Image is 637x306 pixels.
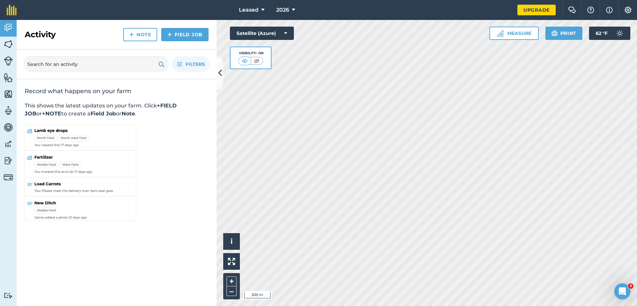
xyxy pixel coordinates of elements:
[4,56,13,66] img: svg+xml;base64,PD94bWwgdmVyc2lvbj0iMS4wIiBlbmNvZGluZz0idXRmLTgiPz4KPCEtLSBHZW5lcmF0b3I6IEFkb2JlIE...
[91,110,116,117] strong: Field Job
[227,286,237,296] button: –
[545,27,583,40] button: Print
[161,28,209,41] a: Field Job
[23,56,169,72] input: Search for an activity
[239,6,259,14] span: Leased
[4,106,13,116] img: svg+xml;base64,PD94bWwgdmVyc2lvbj0iMS4wIiBlbmNvZGluZz0idXRmLTgiPz4KPCEtLSBHZW5lcmF0b3I6IEFkb2JlIE...
[123,28,157,41] a: Note
[4,23,13,33] img: svg+xml;base64,PD94bWwgdmVyc2lvbj0iMS4wIiBlbmNvZGluZz0idXRmLTgiPz4KPCEtLSBHZW5lcmF0b3I6IEFkb2JlIE...
[230,27,294,40] button: Satellite (Azure)
[4,73,13,82] img: svg+xml;base64,PHN2ZyB4bWxucz0iaHR0cDovL3d3dy53My5vcmcvMjAwMC9zdmciIHdpZHRoPSI1NiIgaGVpZ2h0PSI2MC...
[489,27,539,40] button: Measure
[42,110,61,117] strong: +NOTE
[628,283,633,289] span: 3
[624,7,632,13] img: A cog icon
[589,27,630,40] button: 62 °F
[7,5,17,15] img: fieldmargin Logo
[228,258,235,265] img: Four arrows, one pointing top left, one top right, one bottom right and the last bottom left
[596,27,608,40] span: 62 ° F
[4,139,13,149] img: svg+xml;base64,PD94bWwgdmVyc2lvbj0iMS4wIiBlbmNvZGluZz0idXRmLTgiPz4KPCEtLSBHZW5lcmF0b3I6IEFkb2JlIE...
[25,102,209,118] p: This shows the latest updates on your farm. Click or to create a or .
[129,31,134,39] img: svg+xml;base64,PHN2ZyB4bWxucz0iaHR0cDovL3d3dy53My5vcmcvMjAwMC9zdmciIHdpZHRoPSIxNCIgaGVpZ2h0PSIyNC...
[517,5,556,15] a: Upgrade
[158,60,165,68] img: svg+xml;base64,PHN2ZyB4bWxucz0iaHR0cDovL3d3dy53My5vcmcvMjAwMC9zdmciIHdpZHRoPSIxOSIgaGVpZ2h0PSIyNC...
[614,283,630,299] iframe: Intercom live chat
[551,29,558,37] img: svg+xml;base64,PHN2ZyB4bWxucz0iaHR0cDovL3d3dy53My5vcmcvMjAwMC9zdmciIHdpZHRoPSIxOSIgaGVpZ2h0PSIyNC...
[25,29,56,40] h2: Activity
[4,39,13,49] img: svg+xml;base64,PHN2ZyB4bWxucz0iaHR0cDovL3d3dy53My5vcmcvMjAwMC9zdmciIHdpZHRoPSI1NiIgaGVpZ2h0PSI2MC...
[497,30,503,37] img: Ruler icon
[223,233,240,250] button: i
[568,7,576,13] img: Two speech bubbles overlapping with the left bubble in the forefront
[4,173,13,182] img: svg+xml;base64,PD94bWwgdmVyc2lvbj0iMS4wIiBlbmNvZGluZz0idXRmLTgiPz4KPCEtLSBHZW5lcmF0b3I6IEFkb2JlIE...
[122,110,135,117] strong: Note
[227,276,237,286] button: +
[276,6,289,14] span: 2026
[238,51,264,56] div: Visibility: On
[186,61,205,68] span: Filters
[241,58,249,64] img: svg+xml;base64,PHN2ZyB4bWxucz0iaHR0cDovL3d3dy53My5vcmcvMjAwMC9zdmciIHdpZHRoPSI1MCIgaGVpZ2h0PSI0MC...
[4,122,13,132] img: svg+xml;base64,PD94bWwgdmVyc2lvbj0iMS4wIiBlbmNvZGluZz0idXRmLTgiPz4KPCEtLSBHZW5lcmF0b3I6IEFkb2JlIE...
[231,237,233,245] span: i
[613,27,626,40] img: svg+xml;base64,PD94bWwgdmVyc2lvbj0iMS4wIiBlbmNvZGluZz0idXRmLTgiPz4KPCEtLSBHZW5lcmF0b3I6IEFkb2JlIE...
[167,31,172,39] img: svg+xml;base64,PHN2ZyB4bWxucz0iaHR0cDovL3d3dy53My5vcmcvMjAwMC9zdmciIHdpZHRoPSIxNCIgaGVpZ2h0PSIyNC...
[25,87,209,95] h2: Record what happens on your farm
[606,6,613,14] img: svg+xml;base64,PHN2ZyB4bWxucz0iaHR0cDovL3d3dy53My5vcmcvMjAwMC9zdmciIHdpZHRoPSIxNyIgaGVpZ2h0PSIxNy...
[253,58,261,64] img: svg+xml;base64,PHN2ZyB4bWxucz0iaHR0cDovL3d3dy53My5vcmcvMjAwMC9zdmciIHdpZHRoPSI1MCIgaGVpZ2h0PSI0MC...
[172,56,210,72] button: Filters
[4,292,13,299] img: svg+xml;base64,PD94bWwgdmVyc2lvbj0iMS4wIiBlbmNvZGluZz0idXRmLTgiPz4KPCEtLSBHZW5lcmF0b3I6IEFkb2JlIE...
[4,89,13,99] img: svg+xml;base64,PHN2ZyB4bWxucz0iaHR0cDovL3d3dy53My5vcmcvMjAwMC9zdmciIHdpZHRoPSI1NiIgaGVpZ2h0PSI2MC...
[4,156,13,166] img: svg+xml;base64,PD94bWwgdmVyc2lvbj0iMS4wIiBlbmNvZGluZz0idXRmLTgiPz4KPCEtLSBHZW5lcmF0b3I6IEFkb2JlIE...
[587,7,595,13] img: A question mark icon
